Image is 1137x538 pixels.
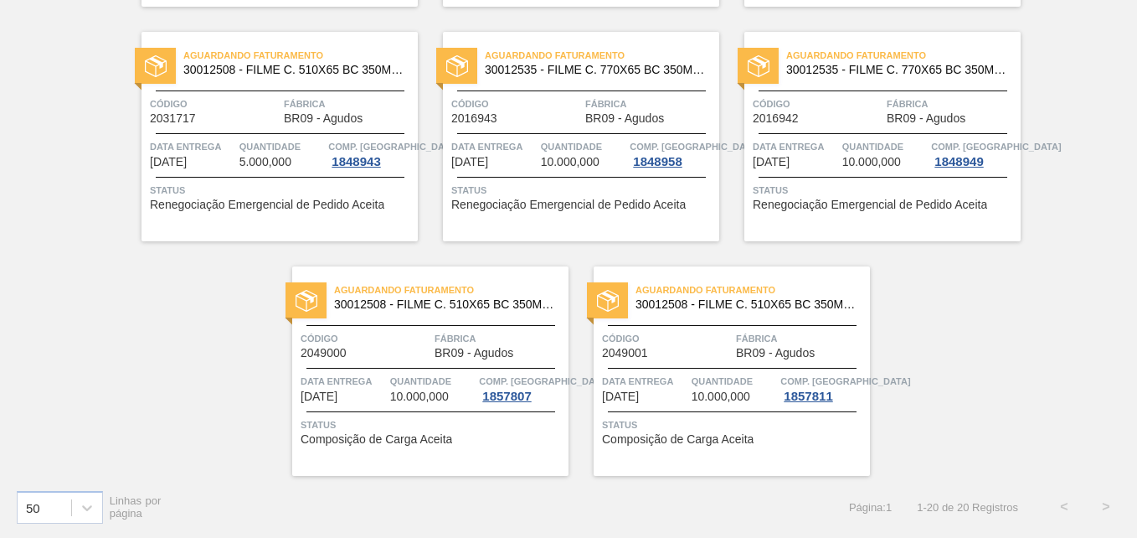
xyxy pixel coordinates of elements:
[842,138,928,155] span: Quantidade
[301,433,452,446] span: Composição de Carga Aceita
[390,391,449,403] span: 10.000,000
[328,138,414,168] a: Comp. [GEOGRAPHIC_DATA]1848943
[630,155,685,168] div: 1848958
[485,47,719,64] span: Aguardando Faturamento
[931,138,1016,168] a: Comp. [GEOGRAPHIC_DATA]1848949
[418,32,719,241] a: statusAguardando Faturamento30012535 - FILME C. 770X65 BC 350ML C12 429Código2016943FábricaBR09 -...
[485,64,706,76] span: 30012535 - FILME C. 770X65 BC 350ML C12 429
[748,55,769,77] img: status
[585,112,664,125] span: BR09 - Agudos
[110,494,162,520] span: Linhas por página
[284,112,363,125] span: BR09 - Agudos
[451,182,715,199] span: Status
[451,138,537,155] span: Data Entrega
[786,64,1007,76] span: 30012535 - FILME C. 770X65 BC 350ML C12 429
[753,138,838,155] span: Data Entrega
[239,138,325,155] span: Quantidade
[150,199,384,211] span: Renegociação Emergencial de Pedido Aceita
[780,373,866,403] a: Comp. [GEOGRAPHIC_DATA]1857811
[390,373,476,390] span: Quantidade
[719,32,1021,241] a: statusAguardando Faturamento30012535 - FILME C. 770X65 BC 350ML C12 429Código2016942FábricaBR09 -...
[585,96,715,112] span: Fábrica
[334,282,568,298] span: Aguardando Faturamento
[150,96,280,112] span: Código
[753,96,882,112] span: Código
[116,32,418,241] a: statusAguardando Faturamento30012508 - FILME C. 510X65 BC 350ML MP C18 429Código2031717FábricaBR0...
[26,500,40,515] div: 50
[328,138,458,155] span: Comp. Carga
[267,266,568,476] a: statusAguardando Faturamento30012508 - FILME C. 510X65 BC 350ML MP C18 429Código2049000FábricaBR0...
[183,64,404,76] span: 30012508 - FILME C. 510X65 BC 350ML MP C18 429
[931,155,986,168] div: 1848949
[602,347,648,360] span: 2049001
[451,199,686,211] span: Renegociação Emergencial de Pedido Aceita
[602,373,687,390] span: Data Entrega
[692,391,750,403] span: 10.000,000
[635,298,857,311] span: 30012508 - FILME C. 510X65 BC 350ML MP C18 429
[301,391,337,403] span: 06/12/2025
[451,156,488,168] span: 10/11/2025
[786,47,1021,64] span: Aguardando Faturamento
[931,138,1061,155] span: Comp. Carga
[296,290,317,312] img: status
[602,433,754,446] span: Composição de Carga Aceita
[541,138,626,155] span: Quantidade
[1043,486,1085,528] button: <
[635,282,870,298] span: Aguardando Faturamento
[753,112,799,125] span: 2016942
[479,373,564,403] a: Comp. [GEOGRAPHIC_DATA]1857807
[692,373,777,390] span: Quantidade
[183,47,418,64] span: Aguardando Faturamento
[602,330,732,347] span: Código
[630,138,715,168] a: Comp. [GEOGRAPHIC_DATA]1848958
[435,330,564,347] span: Fábrica
[780,390,836,403] div: 1857811
[145,55,167,77] img: status
[451,112,497,125] span: 2016943
[334,298,555,311] span: 30012508 - FILME C. 510X65 BC 350ML MP C18 429
[239,156,291,168] span: 5.000,000
[150,138,235,155] span: Data Entrega
[780,373,910,390] span: Comp. Carga
[150,112,196,125] span: 2031717
[849,501,892,514] span: Página : 1
[602,391,639,403] span: 06/12/2025
[753,182,1016,199] span: Status
[446,55,468,77] img: status
[887,96,1016,112] span: Fábrica
[541,156,599,168] span: 10.000,000
[753,156,790,168] span: 10/11/2025
[284,96,414,112] span: Fábrica
[602,416,866,433] span: Status
[150,156,187,168] span: 05/11/2025
[736,347,815,360] span: BR09 - Agudos
[1085,486,1127,528] button: >
[917,501,1018,514] span: 1 - 20 de 20 Registros
[301,347,347,360] span: 2049000
[479,373,609,390] span: Comp. Carga
[150,182,414,199] span: Status
[630,138,759,155] span: Comp. Carga
[479,390,534,403] div: 1857807
[736,330,866,347] span: Fábrica
[301,416,564,433] span: Status
[568,266,870,476] a: statusAguardando Faturamento30012508 - FILME C. 510X65 BC 350ML MP C18 429Código2049001FábricaBR0...
[301,330,430,347] span: Código
[328,155,383,168] div: 1848943
[887,112,965,125] span: BR09 - Agudos
[842,156,901,168] span: 10.000,000
[451,96,581,112] span: Código
[753,199,987,211] span: Renegociação Emergencial de Pedido Aceita
[435,347,513,360] span: BR09 - Agudos
[597,290,619,312] img: status
[301,373,386,390] span: Data Entrega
